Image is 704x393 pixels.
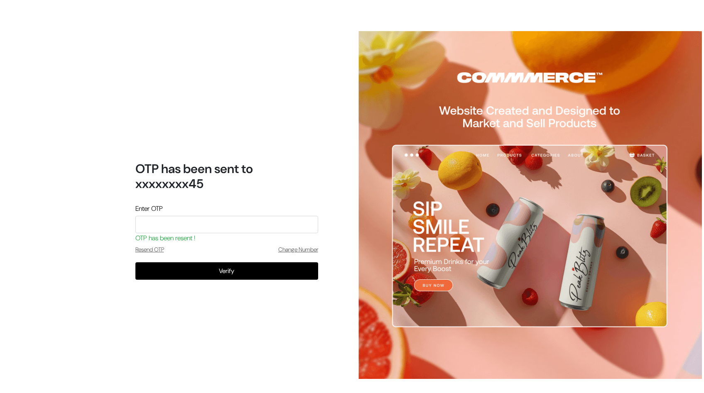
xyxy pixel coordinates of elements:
[135,161,318,191] h1: OTP has been sent to xxxxxxxx45
[356,31,702,379] img: signup
[278,245,318,254] a: Change Number
[135,262,318,280] button: Verify
[135,204,163,214] label: Enter OTP
[135,233,318,243] div: OTP has been resent !
[135,245,164,254] a: Resend OTP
